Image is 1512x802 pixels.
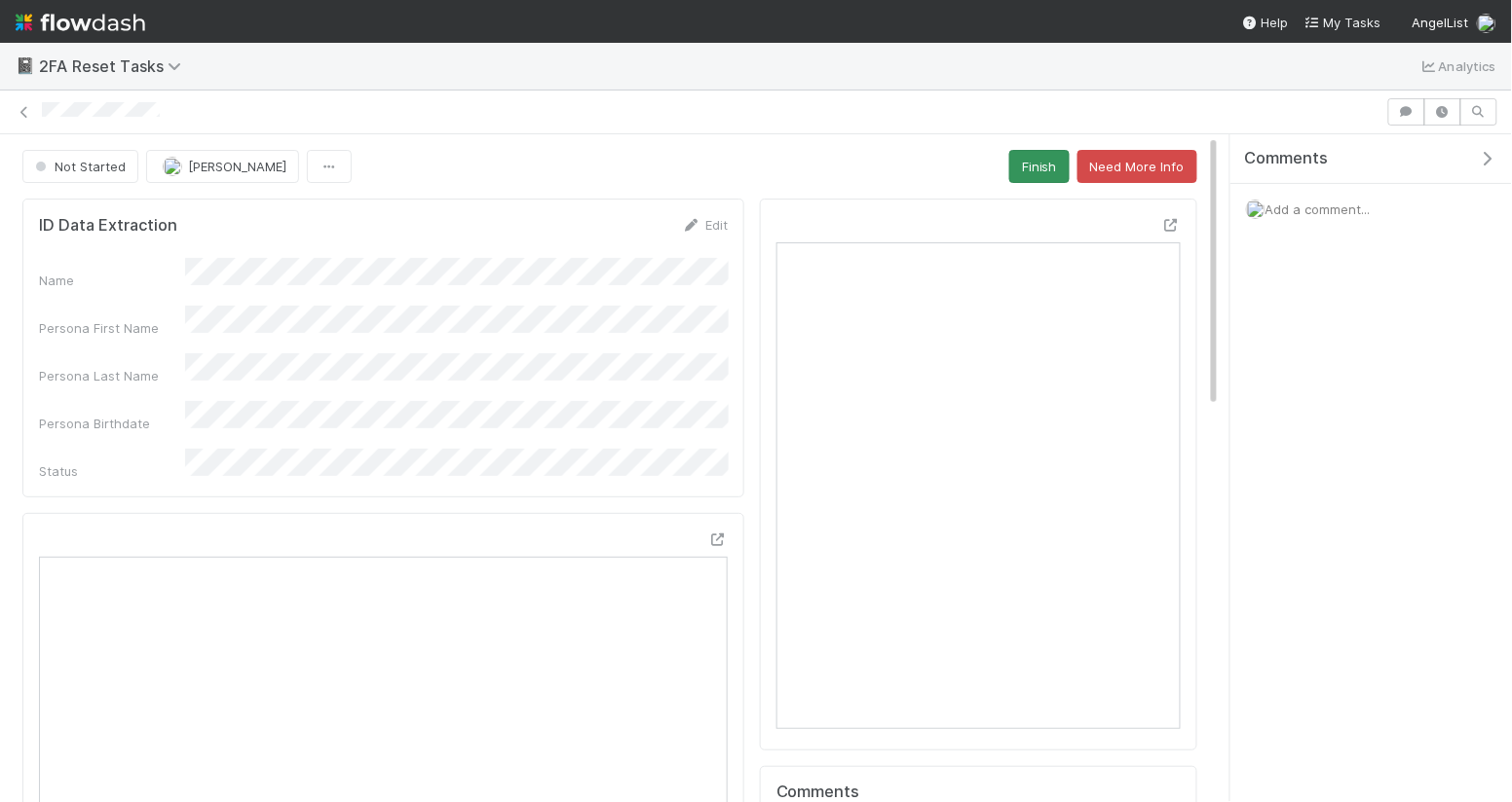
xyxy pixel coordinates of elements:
span: My Tasks [1304,15,1381,30]
button: [PERSON_NAME] [146,150,299,183]
button: Not Started [22,150,138,183]
img: logo-inverted-e16ddd16eac7371096b0.svg [16,6,145,39]
div: Persona First Name [39,318,185,338]
span: AngelList [1413,15,1469,30]
div: Status [39,461,185,481]
div: Persona Birthdate [39,414,185,433]
div: Help [1242,13,1289,32]
img: avatar_5d51780c-77ad-4a9d-a6ed-b88b2c284079.png [1477,14,1496,33]
h5: ID Data Extraction [39,216,177,236]
span: Add a comment... [1266,201,1371,217]
img: avatar_5d51780c-77ad-4a9d-a6ed-b88b2c284079.png [163,157,182,176]
a: Analytics [1419,55,1496,78]
span: [PERSON_NAME] [188,159,286,174]
div: Persona Last Name [39,366,185,385]
a: Edit [682,217,728,233]
button: Need More Info [1077,150,1197,183]
span: 📓 [16,57,35,74]
img: avatar_5d51780c-77ad-4a9d-a6ed-b88b2c284079.png [1246,200,1266,219]
h5: Comments [776,783,1181,802]
a: My Tasks [1304,13,1381,32]
span: Comments [1245,149,1329,168]
span: 2FA Reset Tasks [39,56,191,76]
div: Name [39,271,185,290]
span: Not Started [31,159,126,174]
button: Finish [1009,150,1070,183]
